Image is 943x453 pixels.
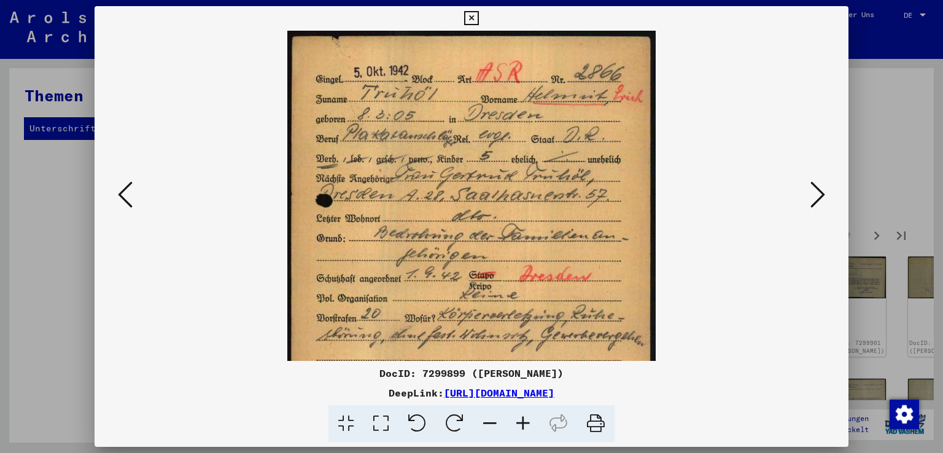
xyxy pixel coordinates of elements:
[890,400,919,429] img: Zustimmung ändern
[379,367,564,379] font: DocID: 7299899 ([PERSON_NAME])
[389,387,444,399] font: DeepLink:
[444,387,554,399] a: [URL][DOMAIN_NAME]
[889,399,918,428] div: Zustimmung ändern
